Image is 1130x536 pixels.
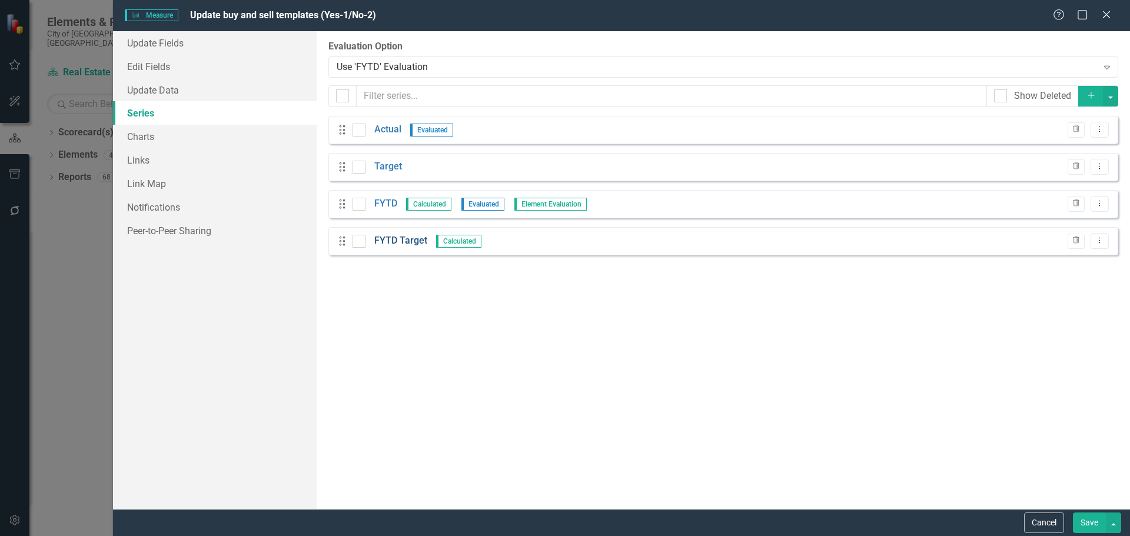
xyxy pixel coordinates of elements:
button: Cancel [1024,512,1064,533]
span: Calculated [436,235,481,248]
span: Calculated [406,198,451,211]
span: Evaluated [461,198,504,211]
a: Charts [113,125,317,148]
a: Notifications [113,195,317,219]
span: Measure [125,9,178,21]
a: Links [113,148,317,172]
button: Save [1073,512,1106,533]
a: Peer-to-Peer Sharing [113,219,317,242]
input: Filter series... [356,85,988,107]
a: FYTD Target [374,234,427,248]
span: Update buy and sell templates (Yes-1/No-2) [190,9,376,21]
a: Update Data [113,78,317,102]
span: Evaluated [410,124,453,137]
a: Update Fields [113,31,317,55]
a: Actual [374,123,401,137]
a: Link Map [113,172,317,195]
a: Target [374,160,402,174]
div: Use 'FYTD' Evaluation [337,60,1098,74]
div: Show Deleted [1014,89,1071,103]
span: Element Evaluation [514,198,587,211]
a: FYTD [374,197,397,211]
label: Evaluation Option [328,40,1118,54]
a: Edit Fields [113,55,317,78]
a: Series [113,101,317,125]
